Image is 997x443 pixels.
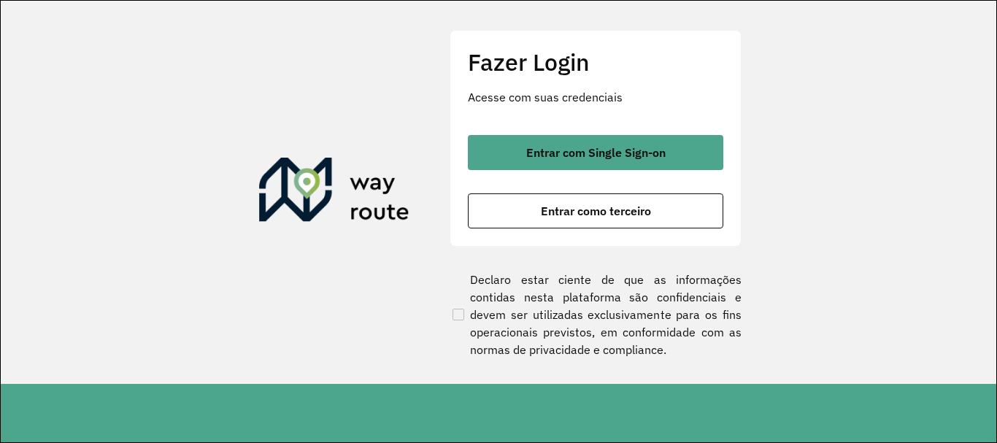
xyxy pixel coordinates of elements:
button: button [468,193,723,228]
img: Roteirizador AmbevTech [259,158,409,228]
p: Acesse com suas credenciais [468,88,723,106]
span: Entrar como terceiro [541,205,651,217]
button: button [468,135,723,170]
span: Entrar com Single Sign-on [526,147,666,158]
h2: Fazer Login [468,48,723,76]
label: Declaro estar ciente de que as informações contidas nesta plataforma são confidenciais e devem se... [450,271,742,358]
